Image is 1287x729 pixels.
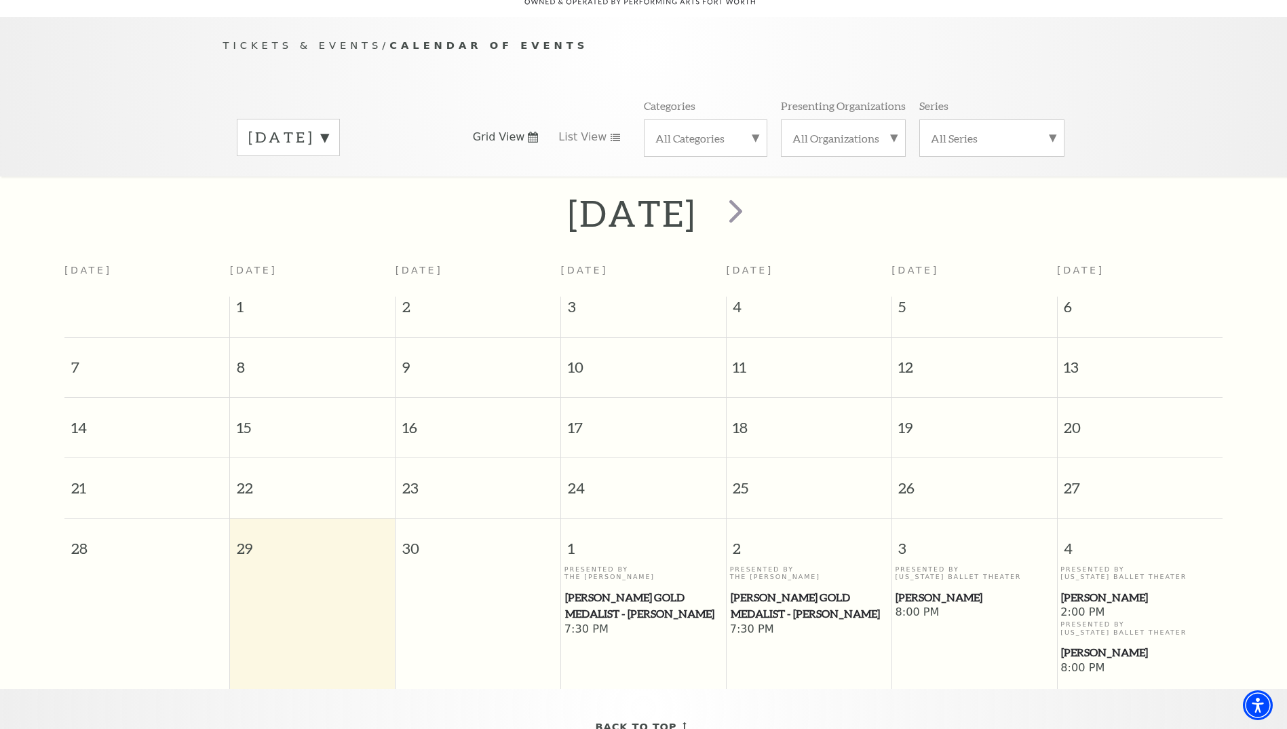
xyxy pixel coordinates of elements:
[230,297,395,324] span: 1
[891,265,939,276] span: [DATE]
[895,565,1053,581] p: Presented By [US_STATE] Ballet Theater
[1060,565,1219,581] p: Presented By [US_STATE] Ballet Theater
[730,565,888,581] p: Presented By The [PERSON_NAME]
[892,519,1057,565] span: 3
[473,130,525,145] span: Grid View
[64,458,229,505] span: 21
[230,398,395,445] span: 15
[1058,398,1223,445] span: 20
[64,519,229,565] span: 28
[919,98,948,113] p: Series
[396,519,560,565] span: 30
[727,458,891,505] span: 25
[727,338,891,385] span: 11
[564,565,723,581] p: Presented By The [PERSON_NAME]
[223,39,383,51] span: Tickets & Events
[792,131,894,145] label: All Organizations
[568,191,696,235] h2: [DATE]
[396,398,560,445] span: 16
[1058,338,1223,385] span: 13
[230,458,395,505] span: 22
[64,257,230,297] th: [DATE]
[892,398,1057,445] span: 19
[892,458,1057,505] span: 26
[644,98,695,113] p: Categories
[223,37,1064,54] p: /
[565,589,722,622] span: [PERSON_NAME] Gold Medalist - [PERSON_NAME]
[1060,620,1219,636] p: Presented By [US_STATE] Ballet Theater
[892,338,1057,385] span: 12
[726,265,773,276] span: [DATE]
[396,297,560,324] span: 2
[561,297,726,324] span: 3
[396,338,560,385] span: 9
[896,589,1052,606] span: [PERSON_NAME]
[389,39,588,51] span: Calendar of Events
[1058,458,1223,505] span: 27
[727,297,891,324] span: 4
[730,622,888,637] span: 7:30 PM
[230,338,395,385] span: 8
[396,458,560,505] span: 23
[1058,297,1223,324] span: 6
[655,131,756,145] label: All Categories
[561,265,609,276] span: [DATE]
[709,189,758,238] button: next
[1060,605,1219,620] span: 2:00 PM
[731,589,887,622] span: [PERSON_NAME] Gold Medalist - [PERSON_NAME]
[1058,519,1223,565] span: 4
[64,398,229,445] span: 14
[931,131,1053,145] label: All Series
[727,398,891,445] span: 18
[727,519,891,565] span: 2
[396,265,443,276] span: [DATE]
[564,622,723,637] span: 7:30 PM
[1060,661,1219,676] span: 8:00 PM
[561,519,726,565] span: 1
[781,98,906,113] p: Presenting Organizations
[561,398,726,445] span: 17
[1057,265,1104,276] span: [DATE]
[230,265,277,276] span: [DATE]
[64,338,229,385] span: 7
[895,605,1053,620] span: 8:00 PM
[1061,589,1218,606] span: [PERSON_NAME]
[1061,644,1218,661] span: [PERSON_NAME]
[561,458,726,505] span: 24
[561,338,726,385] span: 10
[892,297,1057,324] span: 5
[1243,690,1273,720] div: Accessibility Menu
[248,127,328,148] label: [DATE]
[230,519,395,565] span: 29
[558,130,607,145] span: List View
